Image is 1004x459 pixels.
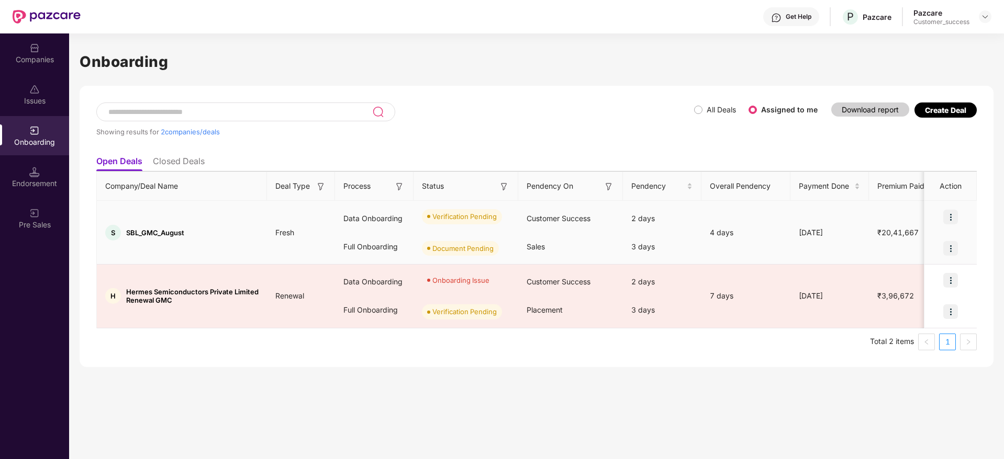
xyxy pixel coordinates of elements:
[913,18,969,26] div: Customer_success
[925,106,966,114] div: Create Deal
[432,211,497,222] div: Verification Pending
[335,296,414,324] div: Full Onboarding
[771,13,782,23] img: svg+xml;base64,PHN2ZyBpZD0iSGVscC0zMngzMiIgeG1sbnM9Imh0dHA6Ly93d3cudzMub3JnLzIwMDAvc3ZnIiB3aWR0aD...
[394,181,405,192] img: svg+xml;base64,PHN2ZyB3aWR0aD0iMTYiIGhlaWdodD0iMTYiIHZpZXdCb3g9IjAgMCAxNiAxNiIgZmlsbD0ibm9uZSIgeG...
[870,334,914,350] li: Total 2 items
[527,180,573,192] span: Pendency On
[29,43,40,53] img: svg+xml;base64,PHN2ZyBpZD0iQ29tcGFuaWVzIiB4bWxucz0iaHR0cDovL3d3dy53My5vcmcvMjAwMC9zdmciIHdpZHRoPS...
[623,172,701,201] th: Pendency
[161,128,220,136] span: 2 companies/deals
[96,128,694,136] div: Showing results for
[869,172,937,201] th: Premium Paid
[847,10,854,23] span: P
[960,334,977,350] li: Next Page
[422,180,444,192] span: Status
[126,288,259,304] span: Hermes Semiconductors Private Limited Renewal GMC
[939,334,956,350] li: 1
[943,304,958,319] img: icon
[105,288,121,304] div: H
[943,241,958,256] img: icon
[604,181,614,192] img: svg+xml;base64,PHN2ZyB3aWR0aD0iMTYiIGhlaWdodD0iMTYiIHZpZXdCb3g9IjAgMCAxNiAxNiIgZmlsbD0ibm9uZSIgeG...
[790,290,869,302] div: [DATE]
[432,306,497,317] div: Verification Pending
[924,172,977,201] th: Action
[623,268,701,296] div: 2 days
[432,243,494,254] div: Document Pending
[981,13,989,21] img: svg+xml;base64,PHN2ZyBpZD0iRHJvcGRvd24tMzJ4MzIiIHhtbG5zPSJodHRwOi8vd3d3LnczLm9yZy8yMDAwL3N2ZyIgd2...
[869,291,922,300] span: ₹3,96,672
[267,228,303,237] span: Fresh
[965,339,972,345] span: right
[701,227,790,238] div: 4 days
[80,50,994,73] h1: Onboarding
[105,225,121,240] div: S
[701,290,790,302] div: 7 days
[631,180,685,192] span: Pendency
[701,172,790,201] th: Overall Pendency
[13,10,81,24] img: New Pazcare Logo
[527,305,563,314] span: Placement
[29,84,40,95] img: svg+xml;base64,PHN2ZyBpZD0iSXNzdWVzX2Rpc2FibGVkIiB4bWxucz0iaHR0cDovL3d3dy53My5vcmcvMjAwMC9zdmciIH...
[761,105,818,114] label: Assigned to me
[623,204,701,233] div: 2 days
[97,172,267,201] th: Company/Deal Name
[943,210,958,224] img: icon
[432,275,489,285] div: Onboarding Issue
[799,180,852,192] span: Payment Done
[335,233,414,261] div: Full Onboarding
[913,8,969,18] div: Pazcare
[499,181,509,192] img: svg+xml;base64,PHN2ZyB3aWR0aD0iMTYiIGhlaWdodD0iMTYiIHZpZXdCb3g9IjAgMCAxNiAxNiIgZmlsbD0ibm9uZSIgeG...
[923,339,930,345] span: left
[275,180,310,192] span: Deal Type
[943,273,958,288] img: icon
[316,181,326,192] img: svg+xml;base64,PHN2ZyB3aWR0aD0iMTYiIGhlaWdodD0iMTYiIHZpZXdCb3g9IjAgMCAxNiAxNiIgZmlsbD0ibm9uZSIgeG...
[527,242,545,251] span: Sales
[335,204,414,233] div: Data Onboarding
[335,268,414,296] div: Data Onboarding
[790,172,869,201] th: Payment Done
[126,228,184,237] span: SBL_GMC_August
[960,334,977,350] button: right
[527,214,590,223] span: Customer Success
[918,334,935,350] button: left
[96,156,142,171] li: Open Deals
[831,102,909,117] button: Download report
[863,12,891,22] div: Pazcare
[372,106,384,118] img: svg+xml;base64,PHN2ZyB3aWR0aD0iMjQiIGhlaWdodD0iMjUiIHZpZXdCb3g9IjAgMCAyNCAyNSIgZmlsbD0ibm9uZSIgeG...
[29,167,40,177] img: svg+xml;base64,PHN2ZyB3aWR0aD0iMTQuNSIgaGVpZ2h0PSIxNC41IiB2aWV3Qm94PSIwIDAgMTYgMTYiIGZpbGw9Im5vbm...
[940,334,955,350] a: 1
[29,125,40,136] img: svg+xml;base64,PHN2ZyB3aWR0aD0iMjAiIGhlaWdodD0iMjAiIHZpZXdCb3g9IjAgMCAyMCAyMCIgZmlsbD0ibm9uZSIgeG...
[153,156,205,171] li: Closed Deals
[267,291,313,300] span: Renewal
[869,228,927,237] span: ₹20,41,667
[707,105,736,114] label: All Deals
[527,277,590,286] span: Customer Success
[623,296,701,324] div: 3 days
[343,180,371,192] span: Process
[29,208,40,219] img: svg+xml;base64,PHN2ZyB3aWR0aD0iMjAiIGhlaWdodD0iMjAiIHZpZXdCb3g9IjAgMCAyMCAyMCIgZmlsbD0ibm9uZSIgeG...
[623,233,701,261] div: 3 days
[790,227,869,238] div: [DATE]
[918,334,935,350] li: Previous Page
[786,13,811,21] div: Get Help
